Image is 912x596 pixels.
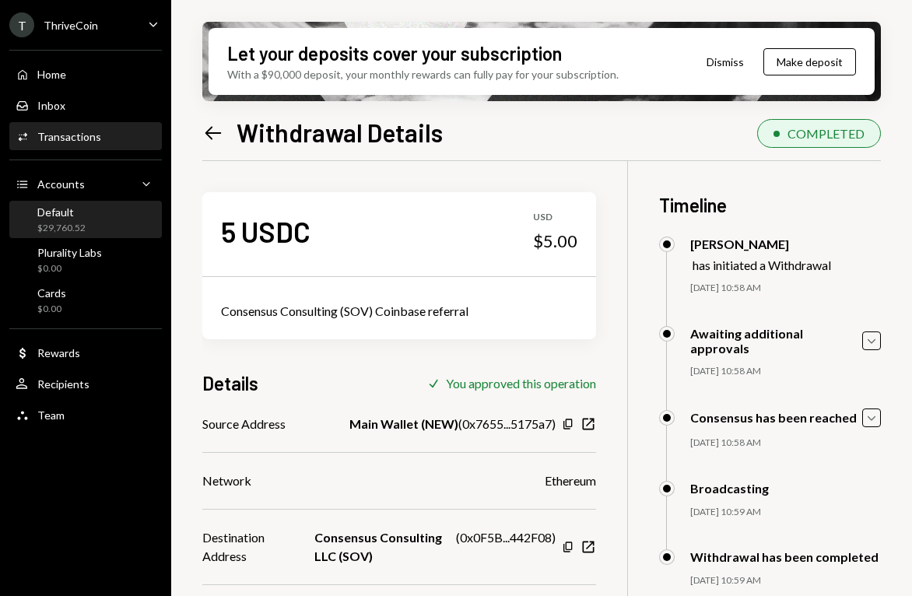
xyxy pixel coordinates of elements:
[202,528,296,566] div: Destination Address
[9,170,162,198] a: Accounts
[349,415,458,433] b: Main Wallet (NEW)
[690,481,769,496] div: Broadcasting
[221,302,577,321] div: Consensus Consulting (SOV) Coinbase referral
[687,44,763,80] button: Dismiss
[37,68,66,81] div: Home
[763,48,856,75] button: Make deposit
[693,258,831,272] div: has initiated a Withdrawal
[237,117,443,148] h1: Withdrawal Details
[9,338,162,366] a: Rewards
[690,574,881,587] div: [DATE] 10:59 AM
[37,346,80,359] div: Rewards
[545,472,596,490] div: Ethereum
[314,528,556,566] div: ( 0x0F5B...442F08 )
[221,214,310,249] div: 5 USDC
[787,126,865,141] div: COMPLETED
[9,91,162,119] a: Inbox
[690,365,881,378] div: [DATE] 10:58 AM
[37,222,86,235] div: $29,760.52
[690,410,857,425] div: Consensus has been reached
[202,472,251,490] div: Network
[690,237,831,251] div: [PERSON_NAME]
[37,303,66,316] div: $0.00
[37,408,65,422] div: Team
[44,19,98,32] div: ThriveCoin
[690,282,881,295] div: [DATE] 10:58 AM
[690,436,881,450] div: [DATE] 10:58 AM
[227,66,619,82] div: With a $90,000 deposit, your monthly rewards can fully pay for your subscription.
[446,376,596,391] div: You approved this operation
[37,99,65,112] div: Inbox
[37,177,85,191] div: Accounts
[9,122,162,150] a: Transactions
[227,40,562,66] div: Let your deposits cover your subscription
[9,282,162,319] a: Cards$0.00
[9,60,162,88] a: Home
[690,326,862,356] div: Awaiting additional approvals
[533,211,577,224] div: USD
[37,246,102,259] div: Plurality Labs
[37,205,86,219] div: Default
[202,415,286,433] div: Source Address
[533,230,577,252] div: $5.00
[37,262,102,275] div: $0.00
[9,12,34,37] div: T
[9,401,162,429] a: Team
[37,286,66,300] div: Cards
[202,370,258,396] h3: Details
[9,241,162,279] a: Plurality Labs$0.00
[349,415,556,433] div: ( 0x7655...5175a7 )
[690,506,881,519] div: [DATE] 10:59 AM
[690,549,879,564] div: Withdrawal has been completed
[314,528,456,566] b: Consensus Consulting LLC (SOV)
[659,192,881,218] h3: Timeline
[9,201,162,238] a: Default$29,760.52
[9,370,162,398] a: Recipients
[37,377,89,391] div: Recipients
[37,130,101,143] div: Transactions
